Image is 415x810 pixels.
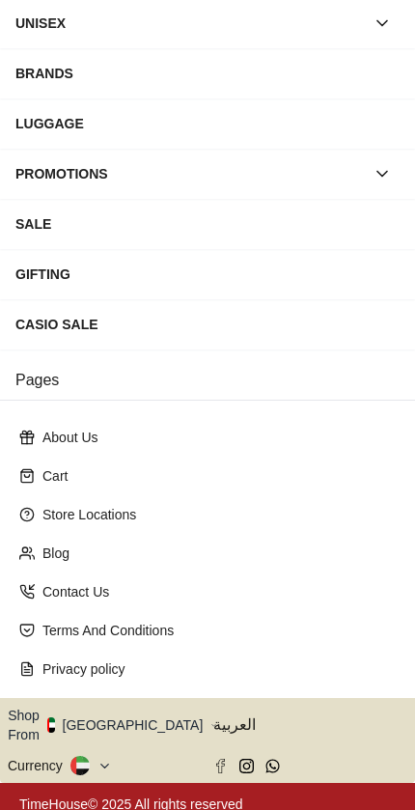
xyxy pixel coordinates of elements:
p: Cart [42,466,388,486]
p: Contact Us [42,582,388,601]
div: UNISEX [15,6,365,41]
p: Store Locations [42,505,388,524]
div: SALE [15,207,400,241]
img: United Arab Emirates [47,717,55,733]
span: العربية [213,713,407,737]
div: CASIO SALE [15,307,400,342]
p: Privacy policy [42,659,388,679]
div: BRANDS [15,56,400,91]
a: Facebook [213,759,228,773]
a: Whatsapp [265,759,280,773]
button: العربية [213,706,407,744]
div: LUGGAGE [15,106,400,141]
p: About Us [42,428,388,447]
div: PROMOTIONS [15,156,365,191]
a: Instagram [239,759,254,773]
div: GIFTING [15,257,400,292]
p: Terms And Conditions [42,621,388,640]
p: Blog [42,544,388,563]
button: Shop From[GEOGRAPHIC_DATA] [8,706,217,744]
div: Currency [8,756,70,775]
